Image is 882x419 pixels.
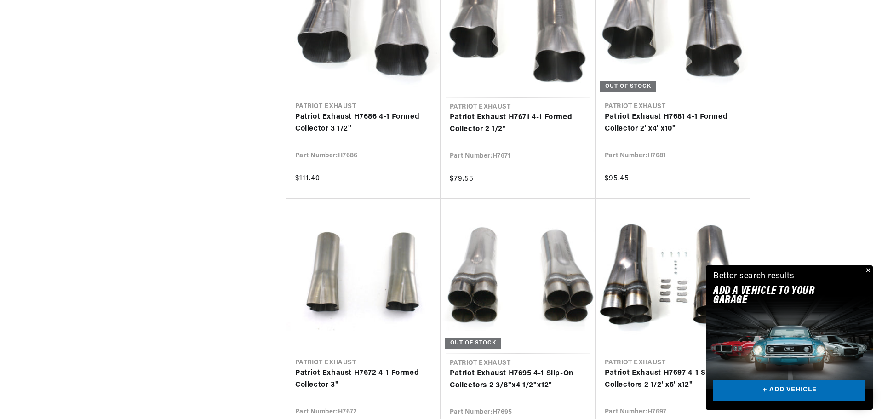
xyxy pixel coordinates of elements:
[713,380,865,401] a: + ADD VEHICLE
[605,111,741,135] a: Patriot Exhaust H7681 4-1 Formed Collector 2"x4"x10"
[862,265,873,276] button: Close
[450,112,586,135] a: Patriot Exhaust H7671 4-1 Formed Collector 2 1/2"
[713,287,842,305] h2: Add A VEHICLE to your garage
[295,111,431,135] a: Patriot Exhaust H7686 4-1 Formed Collector 3 1/2"
[450,368,586,391] a: Patriot Exhaust H7695 4-1 Slip-On Collectors 2 3/8"x4 1/2"x12"
[713,270,795,283] div: Better search results
[605,367,741,391] a: Patriot Exhaust H7697 4-1 Slip-On Collectors 2 1/2"x5"x12"
[295,367,431,391] a: Patriot Exhaust H7672 4-1 Formed Collector 3"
